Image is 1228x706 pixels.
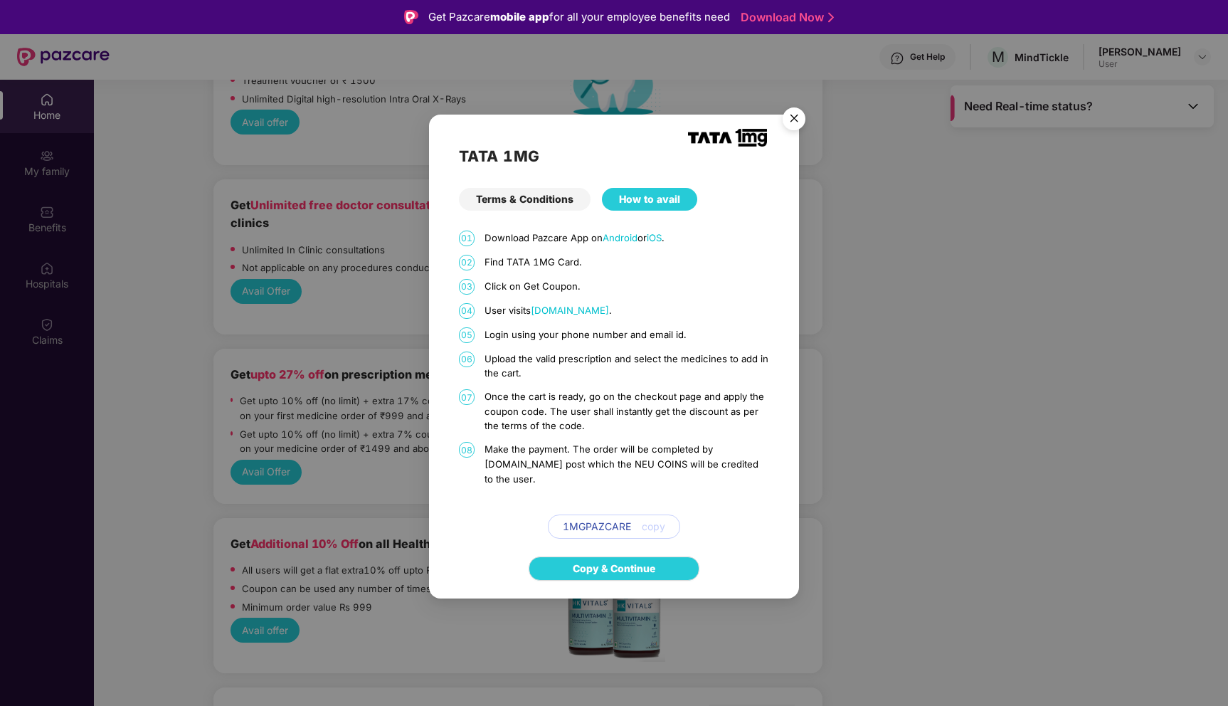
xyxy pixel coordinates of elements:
span: 06 [459,352,475,367]
a: Download Now [741,10,830,25]
strong: mobile app [490,10,549,23]
span: 05 [459,327,475,343]
span: 01 [459,231,475,246]
p: Upload the valid prescription and select the medicines to add in the cart. [485,352,769,381]
img: Logo [404,10,418,24]
div: Get Pazcare for all your employee benefits need [428,9,730,26]
span: 02 [459,255,475,270]
div: How to avail [602,188,697,211]
span: copy [642,519,665,534]
p: Login using your phone number and email id. [485,327,769,342]
p: User visits . [485,303,769,318]
h2: TATA 1MG [459,144,769,168]
button: copy [631,515,665,538]
button: Close [774,101,813,139]
a: iOS [647,232,662,243]
span: 03 [459,279,475,295]
div: Terms & Conditions [459,188,591,211]
p: Once the cart is ready, go on the checkout page and apply the coupon code. The user shall instant... [485,389,769,433]
span: 1MGPAZCARE [563,519,631,534]
span: 07 [459,389,475,405]
img: TATA_1mg_Logo.png [688,129,767,147]
a: Android [603,232,637,243]
span: 08 [459,442,475,458]
p: Make the payment. The order will be completed by [DOMAIN_NAME] post which the NEU COINS will be c... [485,442,769,486]
img: svg+xml;base64,PHN2ZyB4bWxucz0iaHR0cDovL3d3dy53My5vcmcvMjAwMC9zdmciIHdpZHRoPSI1NiIgaGVpZ2h0PSI1Ni... [774,101,814,141]
a: Copy & Continue [573,561,655,576]
img: Stroke [828,10,834,25]
p: Click on Get Coupon. [485,279,769,294]
p: Find TATA 1MG Card. [485,255,769,270]
span: 04 [459,303,475,319]
button: Copy & Continue [529,557,699,581]
a: [DOMAIN_NAME] [531,305,609,316]
p: Download Pazcare App on or . [485,231,769,246]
